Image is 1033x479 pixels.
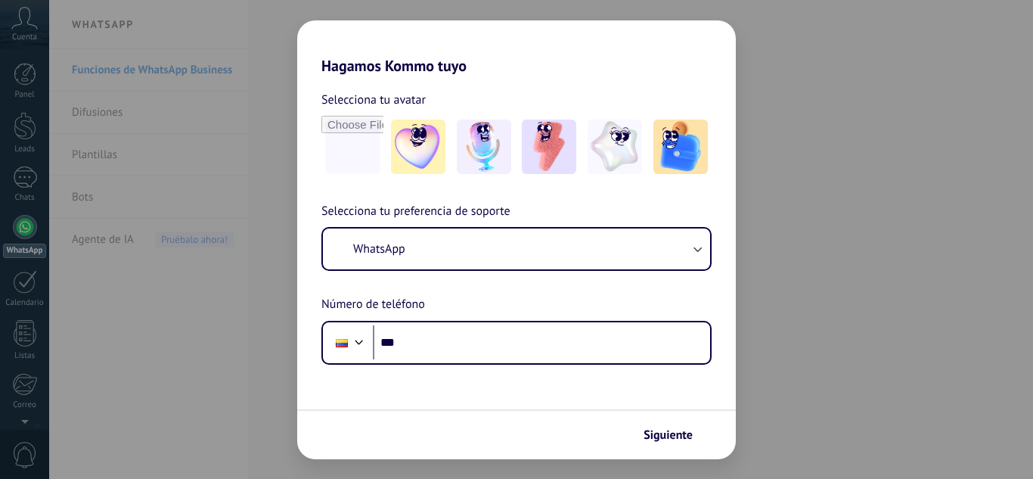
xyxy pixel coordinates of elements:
[653,120,708,174] img: -5.jpeg
[588,120,642,174] img: -4.jpeg
[327,327,356,359] div: Colombia: + 57
[321,295,425,315] span: Número de teléfono
[637,422,713,448] button: Siguiente
[457,120,511,174] img: -2.jpeg
[644,430,693,440] span: Siguiente
[391,120,445,174] img: -1.jpeg
[321,202,510,222] span: Selecciona tu preferencia de soporte
[353,241,405,257] span: WhatsApp
[297,20,736,75] h2: Hagamos Kommo tuyo
[323,229,710,269] button: WhatsApp
[321,90,426,110] span: Selecciona tu avatar
[522,120,576,174] img: -3.jpeg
